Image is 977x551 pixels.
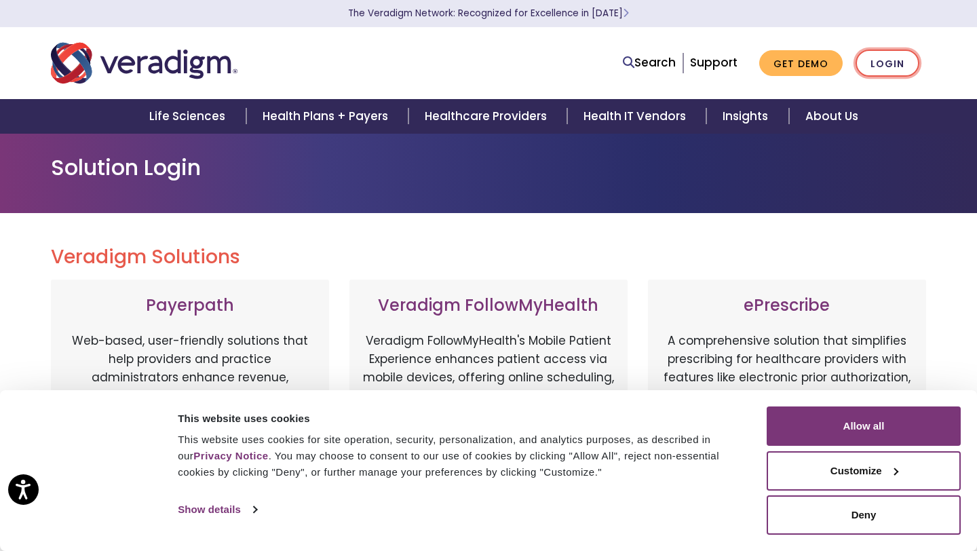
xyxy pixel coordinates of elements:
a: Health IT Vendors [567,99,706,134]
h3: Payerpath [64,296,315,316]
div: This website uses cookies [178,411,751,427]
a: Privacy Notice [193,450,268,461]
a: Insights [706,99,788,134]
a: Login [856,50,919,77]
h3: Veradigm FollowMyHealth [363,296,614,316]
h2: Veradigm Solutions [51,246,926,269]
a: Life Sciences [133,99,246,134]
a: Search [623,54,676,72]
a: Show details [178,499,256,520]
button: Customize [767,451,961,491]
p: Web-based, user-friendly solutions that help providers and practice administrators enhance revenu... [64,332,315,474]
a: The Veradigm Network: Recognized for Excellence in [DATE]Learn More [348,7,629,20]
h1: Solution Login [51,155,926,180]
img: Veradigm logo [51,41,237,85]
span: Learn More [623,7,629,20]
button: Deny [767,495,961,535]
a: Get Demo [759,50,843,77]
p: A comprehensive solution that simplifies prescribing for healthcare providers with features like ... [662,332,913,474]
a: About Us [789,99,875,134]
button: Allow all [767,406,961,446]
a: Health Plans + Payers [246,99,408,134]
h3: ePrescribe [662,296,913,316]
a: Support [690,54,737,71]
a: Healthcare Providers [408,99,567,134]
div: This website uses cookies for site operation, security, personalization, and analytics purposes, ... [178,432,751,480]
p: Veradigm FollowMyHealth's Mobile Patient Experience enhances patient access via mobile devices, o... [363,332,614,461]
